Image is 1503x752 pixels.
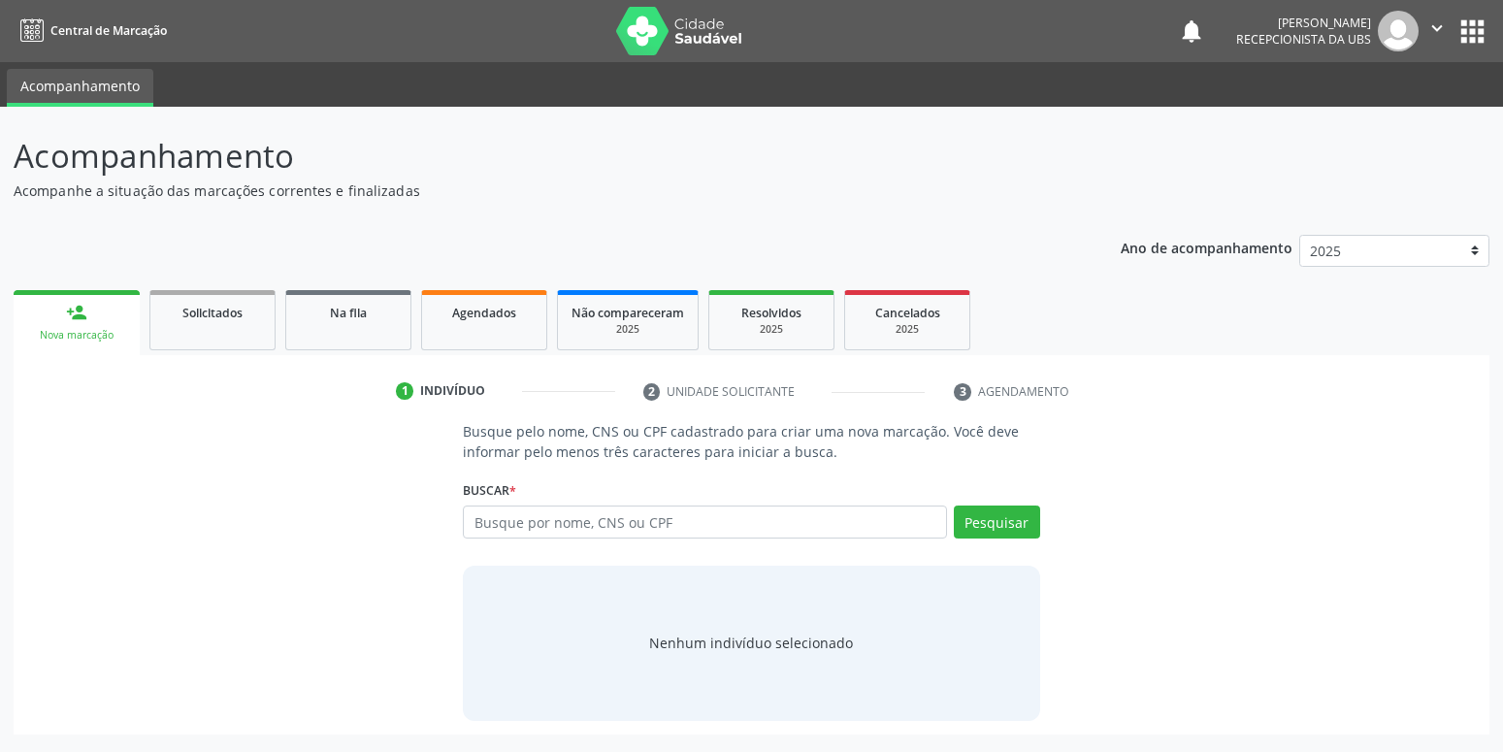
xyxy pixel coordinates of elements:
[182,305,243,321] span: Solicitados
[396,382,413,400] div: 1
[463,506,946,539] input: Busque por nome, CNS ou CPF
[1426,17,1448,39] i: 
[572,322,684,337] div: 2025
[1236,31,1371,48] span: Recepcionista da UBS
[875,305,940,321] span: Cancelados
[452,305,516,321] span: Agendados
[14,15,167,47] a: Central de Marcação
[66,302,87,323] div: person_add
[859,322,956,337] div: 2025
[1419,11,1455,51] button: 
[330,305,367,321] span: Na fila
[463,475,516,506] label: Buscar
[14,180,1047,201] p: Acompanhe a situação das marcações correntes e finalizadas
[1121,235,1292,259] p: Ano de acompanhamento
[649,633,853,653] div: Nenhum indivíduo selecionado
[723,322,820,337] div: 2025
[27,328,126,343] div: Nova marcação
[1178,17,1205,45] button: notifications
[954,506,1040,539] button: Pesquisar
[1236,15,1371,31] div: [PERSON_NAME]
[1378,11,1419,51] img: img
[463,421,1039,462] p: Busque pelo nome, CNS ou CPF cadastrado para criar uma nova marcação. Você deve informar pelo men...
[1455,15,1489,49] button: apps
[420,382,485,400] div: Indivíduo
[7,69,153,107] a: Acompanhamento
[572,305,684,321] span: Não compareceram
[50,22,167,39] span: Central de Marcação
[741,305,801,321] span: Resolvidos
[14,132,1047,180] p: Acompanhamento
